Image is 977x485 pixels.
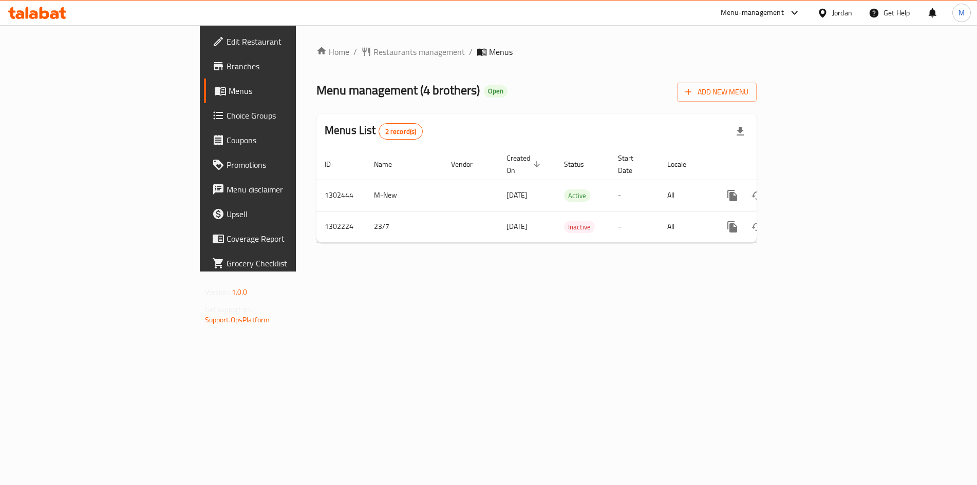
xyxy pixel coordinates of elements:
[227,60,355,72] span: Branches
[959,7,965,18] span: M
[564,158,597,170] span: Status
[712,149,827,180] th: Actions
[204,202,363,226] a: Upsell
[204,103,363,128] a: Choice Groups
[204,226,363,251] a: Coverage Report
[229,85,355,97] span: Menus
[227,257,355,269] span: Grocery Checklist
[325,158,344,170] span: ID
[366,180,443,211] td: M-New
[325,123,423,140] h2: Menus List
[205,313,270,326] a: Support.OpsPlatform
[721,7,784,19] div: Menu-management
[316,149,827,243] table: enhanced table
[204,152,363,177] a: Promotions
[204,177,363,202] a: Menu disclaimer
[659,180,712,211] td: All
[832,7,852,18] div: Jordan
[659,211,712,242] td: All
[227,183,355,196] span: Menu disclaimer
[720,215,745,239] button: more
[564,221,595,233] span: Inactive
[451,158,486,170] span: Vendor
[564,190,590,202] span: Active
[677,83,757,102] button: Add New Menu
[618,152,647,177] span: Start Date
[610,211,659,242] td: -
[366,211,443,242] td: 23/7
[506,152,543,177] span: Created On
[227,134,355,146] span: Coupons
[728,119,753,144] div: Export file
[374,158,405,170] span: Name
[373,46,465,58] span: Restaurants management
[720,183,745,208] button: more
[506,188,528,202] span: [DATE]
[204,79,363,103] a: Menus
[745,215,769,239] button: Change Status
[745,183,769,208] button: Change Status
[204,29,363,54] a: Edit Restaurant
[204,251,363,276] a: Grocery Checklist
[379,127,423,137] span: 2 record(s)
[379,123,423,140] div: Total records count
[316,46,757,58] nav: breadcrumb
[227,35,355,48] span: Edit Restaurant
[484,85,508,98] div: Open
[205,285,230,299] span: Version:
[204,54,363,79] a: Branches
[204,128,363,152] a: Coupons
[469,46,473,58] li: /
[610,180,659,211] td: -
[361,46,465,58] a: Restaurants management
[227,109,355,122] span: Choice Groups
[227,208,355,220] span: Upsell
[232,285,248,299] span: 1.0.0
[685,86,748,99] span: Add New Menu
[205,303,252,316] span: Get support on:
[484,87,508,95] span: Open
[506,220,528,233] span: [DATE]
[227,232,355,245] span: Coverage Report
[667,158,700,170] span: Locale
[489,46,513,58] span: Menus
[227,159,355,171] span: Promotions
[316,79,480,102] span: Menu management ( 4 brothers )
